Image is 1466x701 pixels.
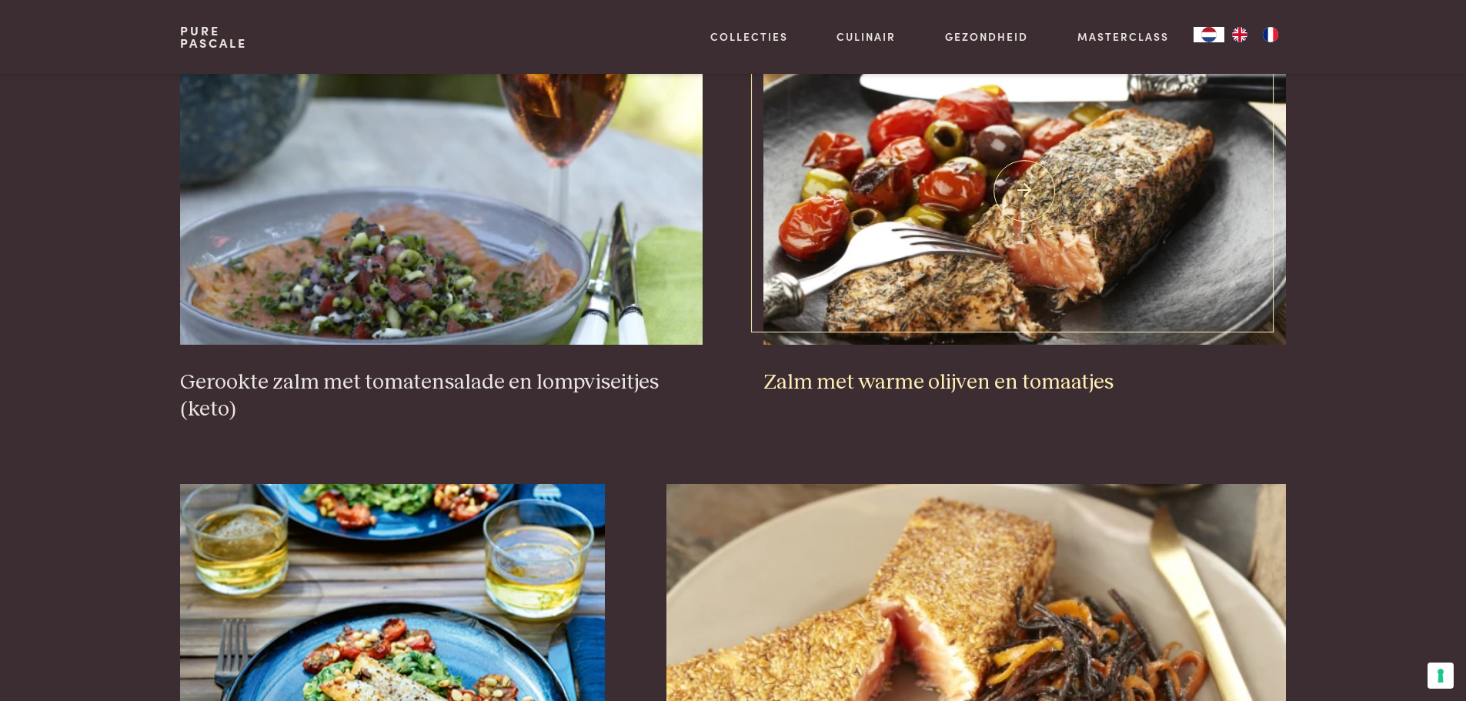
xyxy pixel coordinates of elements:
img: Zalm met warme olijven en tomaatjes [763,37,1285,345]
button: Uw voorkeuren voor toestemming voor trackingtechnologieën [1428,663,1454,689]
a: Zalm met warme olijven en tomaatjes Zalm met warme olijven en tomaatjes [763,37,1285,396]
a: Collecties [710,28,788,45]
a: Masterclass [1077,28,1169,45]
ul: Language list [1224,27,1286,42]
a: Gerookte zalm met tomatensalade en lompviseitjes (keto) Gerookte zalm met tomatensalade en lompvi... [180,37,702,422]
a: EN [1224,27,1255,42]
a: Gezondheid [945,28,1028,45]
div: Language [1194,27,1224,42]
a: FR [1255,27,1286,42]
a: NL [1194,27,1224,42]
a: Culinair [837,28,896,45]
aside: Language selected: Nederlands [1194,27,1286,42]
a: PurePascale [180,25,247,49]
img: Gerookte zalm met tomatensalade en lompviseitjes (keto) [180,37,702,345]
h3: Gerookte zalm met tomatensalade en lompviseitjes (keto) [180,369,702,422]
h3: Zalm met warme olijven en tomaatjes [763,369,1285,396]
